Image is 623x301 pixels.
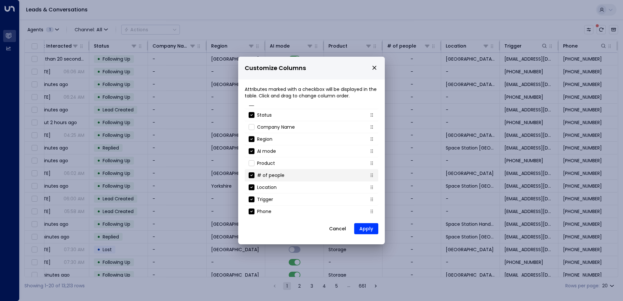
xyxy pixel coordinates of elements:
p: Company Name [257,124,295,130]
p: Location [257,184,277,191]
button: close [371,65,377,71]
p: # of people [257,172,284,179]
p: Status [257,112,272,118]
p: Trigger [257,196,273,203]
p: Attributes marked with a checkbox will be displayed in the table. Click and drag to change column... [245,86,378,99]
span: Customize Columns [245,64,306,73]
p: Region [257,136,272,142]
button: Cancel [324,223,352,235]
p: Phone [257,208,271,215]
p: AI mode [257,148,276,154]
button: Apply [354,223,378,234]
p: Product [257,160,275,166]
